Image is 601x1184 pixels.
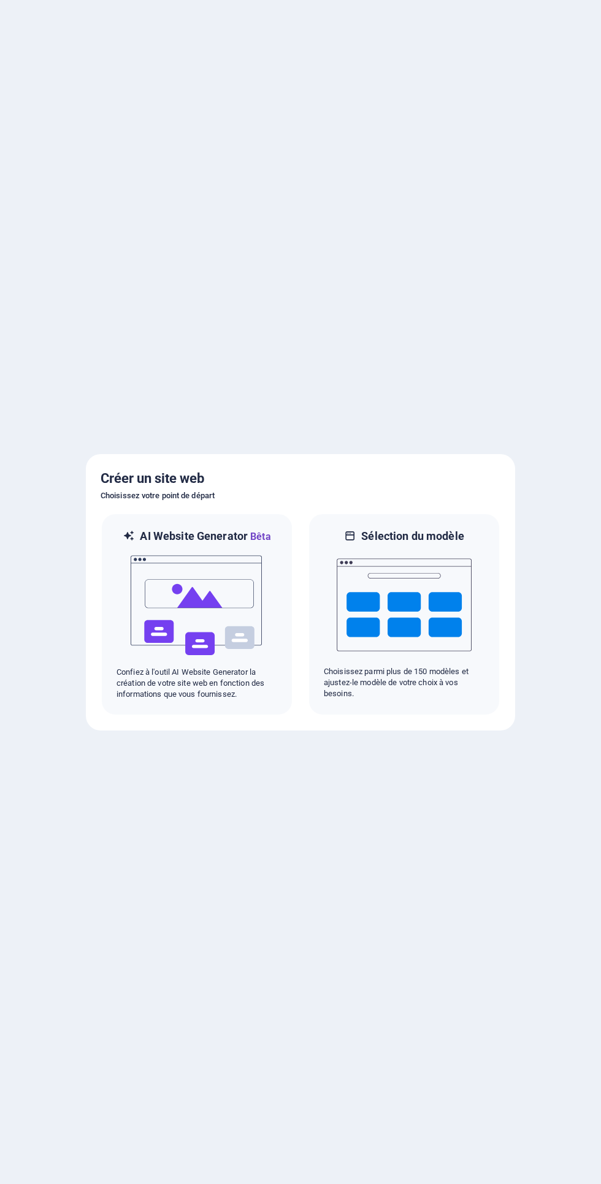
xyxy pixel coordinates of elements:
[117,667,277,700] p: Confiez à l'outil AI Website Generator la création de votre site web en fonction des informations...
[308,513,500,716] div: Sélection du modèleChoisissez parmi plus de 150 modèles et ajustez-le modèle de votre choix à vos...
[101,469,500,488] h5: Créer un site web
[101,513,293,716] div: AI Website GeneratorBêtaaiConfiez à l'outil AI Website Generator la création de votre site web en...
[140,529,270,544] h6: AI Website Generator
[248,531,271,542] span: Bêta
[129,544,264,667] img: ai
[324,666,484,699] p: Choisissez parmi plus de 150 modèles et ajustez-le modèle de votre choix à vos besoins.
[361,529,464,544] h6: Sélection du modèle
[101,488,500,503] h6: Choisissez votre point de départ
